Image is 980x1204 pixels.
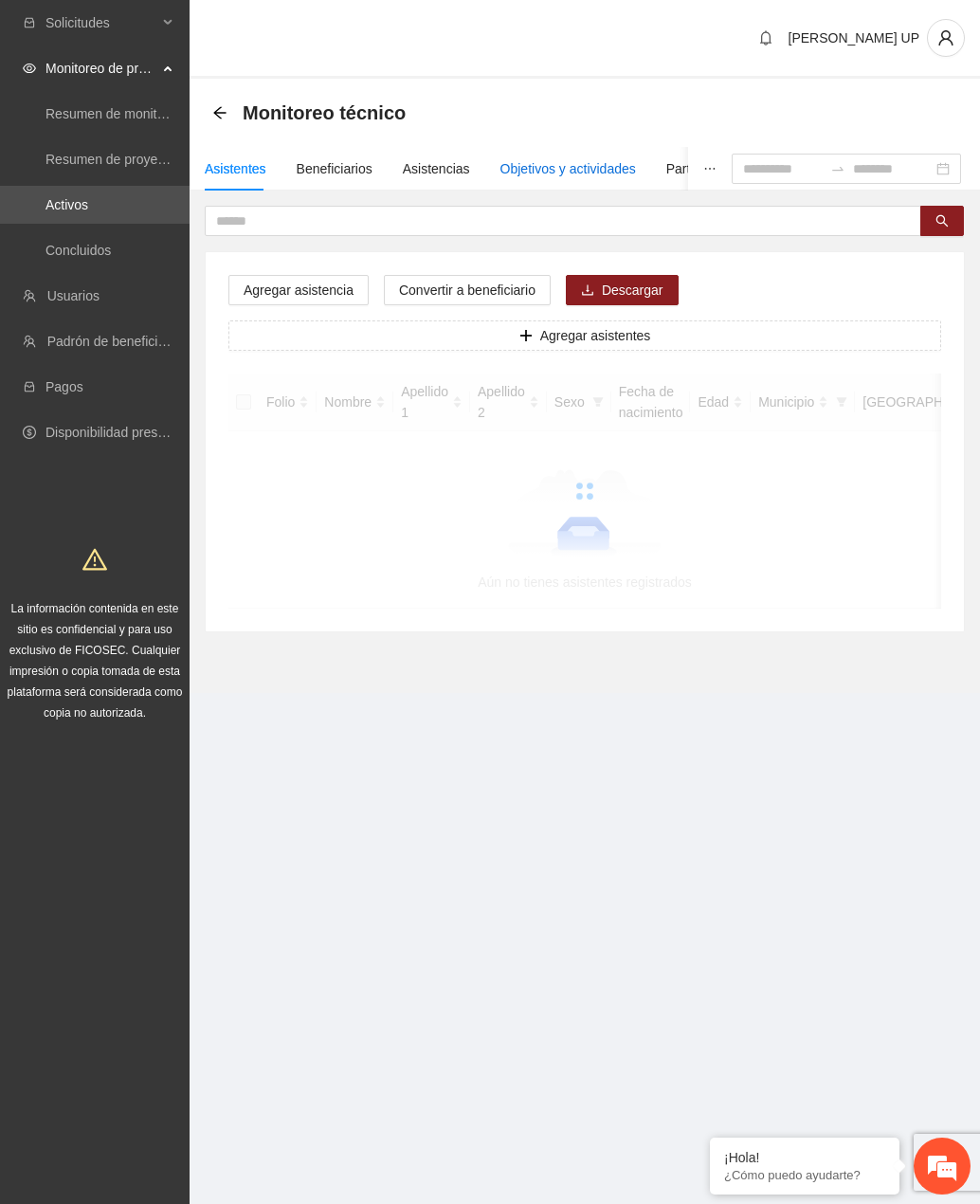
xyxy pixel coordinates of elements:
span: Agregar asistentes [540,325,651,346]
span: to [830,161,845,176]
span: arrow-left [212,105,227,120]
span: user [928,29,964,46]
span: Estamos en línea. [110,253,262,445]
span: Descargar [602,280,663,301]
span: Monitoreo de proyectos [45,49,157,87]
a: Concluidos [45,243,111,258]
span: warning [82,547,107,572]
a: Resumen de monitoreo [45,106,184,121]
button: user [927,19,965,57]
button: Agregar asistencia [228,275,369,305]
div: Asistencias [403,158,470,179]
button: bell [751,23,781,53]
textarea: Escriba su mensaje y pulse “Intro” [9,518,361,584]
span: ellipsis [703,162,717,175]
div: ¡Hola! [724,1150,885,1165]
a: Resumen de proyectos aprobados [45,152,248,167]
div: Minimizar ventana de chat en vivo [311,9,356,55]
button: plusAgregar asistentes [228,320,941,351]
span: Convertir a beneficiario [399,280,535,301]
span: [PERSON_NAME] UP [789,30,919,46]
button: ellipsis [688,147,732,191]
span: search [935,214,949,229]
button: search [920,206,964,236]
span: plus [519,329,533,344]
span: swap-right [830,161,845,176]
span: download [581,283,594,299]
span: eye [23,62,36,75]
div: Beneficiarios [297,158,372,179]
span: Solicitudes [45,4,157,42]
span: Monitoreo técnico [243,98,406,128]
span: inbox [23,16,36,29]
a: Padrón de beneficiarios [47,334,187,349]
a: Disponibilidad presupuestal [45,425,208,440]
a: Activos [45,197,88,212]
p: ¿Cómo puedo ayudarte? [724,1168,885,1182]
button: downloadDescargar [566,275,679,305]
button: Convertir a beneficiario [384,275,551,305]
div: Participantes [666,158,743,179]
span: bell [752,30,780,46]
div: Back [212,105,227,121]
a: Usuarios [47,288,100,303]
div: Chatee con nosotros ahora [99,97,318,121]
div: Objetivos y actividades [500,158,636,179]
a: Pagos [45,379,83,394]
div: Asistentes [205,158,266,179]
span: Agregar asistencia [244,280,354,301]
span: La información contenida en este sitio es confidencial y para uso exclusivo de FICOSEC. Cualquier... [8,602,183,720]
